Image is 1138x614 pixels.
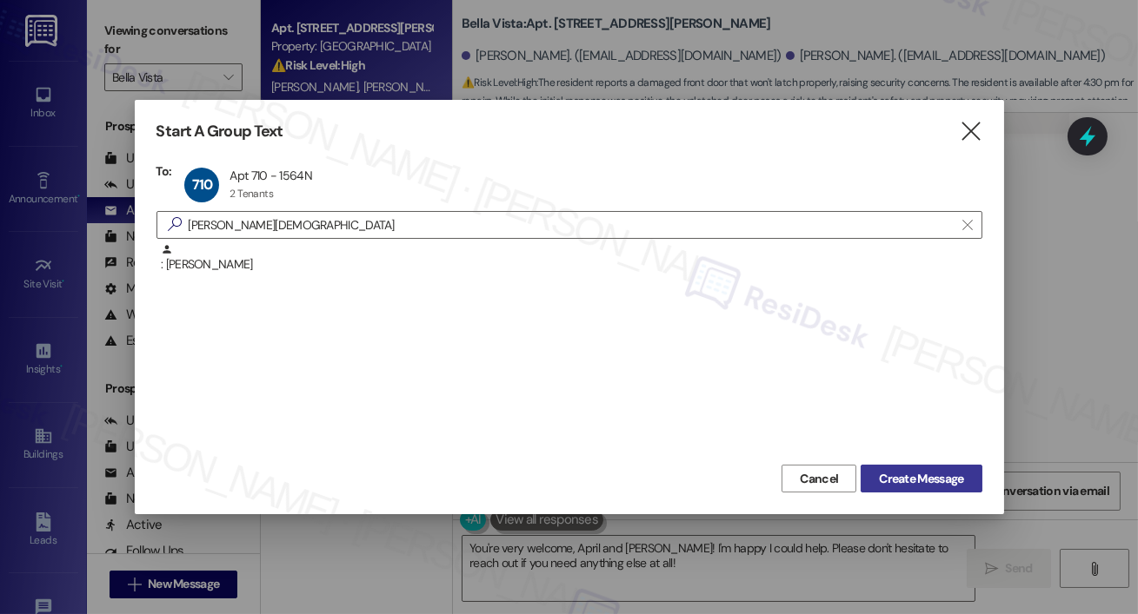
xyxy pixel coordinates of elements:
[192,175,213,194] span: 710
[879,470,963,488] span: Create Message
[962,218,972,232] i: 
[161,243,982,274] div: : [PERSON_NAME]
[161,215,189,234] i: 
[156,163,172,179] h3: To:
[189,213,954,237] input: Search for any contact or apartment
[954,212,982,238] button: Clear text
[959,122,982,141] i: 
[782,465,856,492] button: Cancel
[230,168,312,183] div: Apt 710 - 1564N
[156,122,283,142] h3: Start A Group Text
[800,470,838,488] span: Cancel
[156,243,982,287] div: : [PERSON_NAME]
[230,187,273,201] div: 2 Tenants
[861,465,982,492] button: Create Message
